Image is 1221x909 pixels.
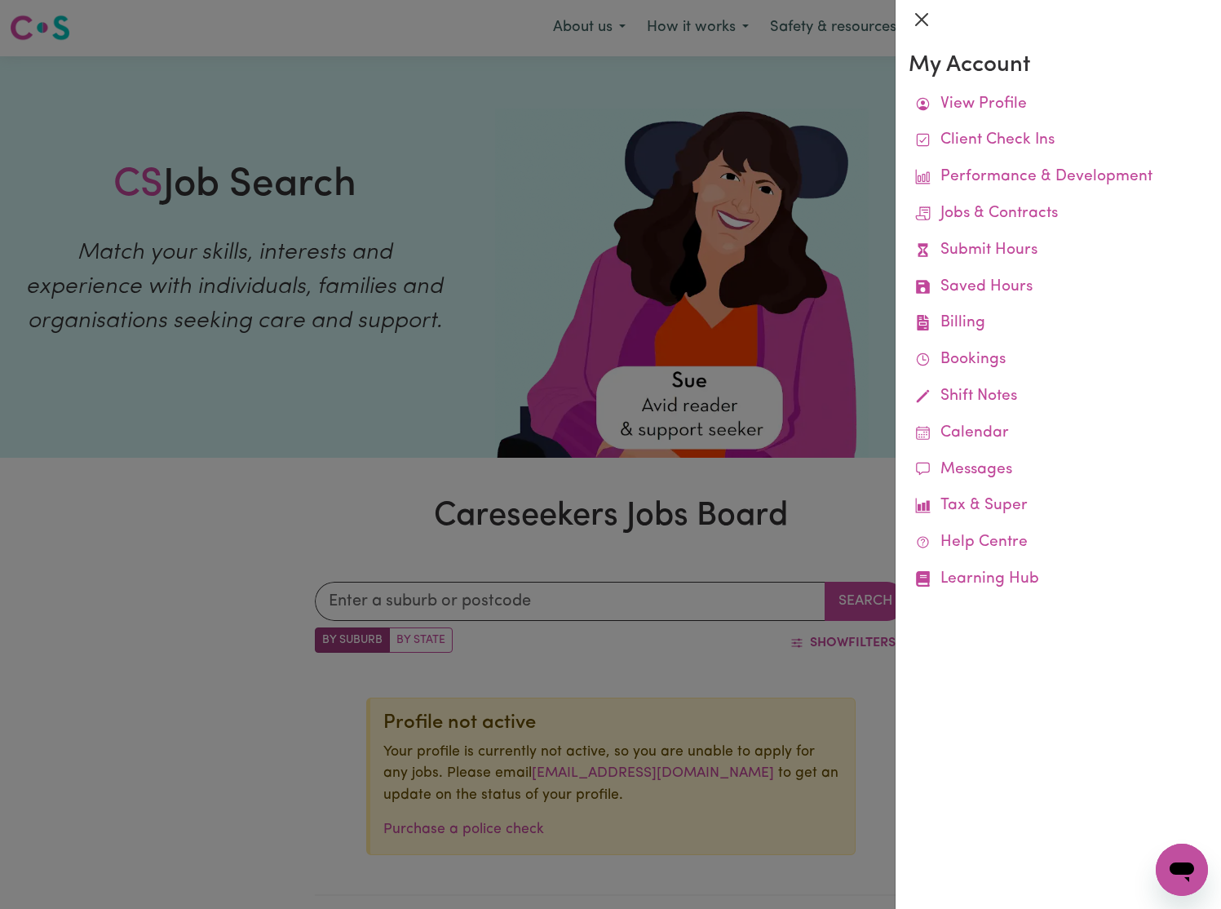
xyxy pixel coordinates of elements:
[909,415,1208,452] a: Calendar
[909,52,1208,80] h3: My Account
[909,561,1208,598] a: Learning Hub
[909,525,1208,561] a: Help Centre
[909,379,1208,415] a: Shift Notes
[909,233,1208,269] a: Submit Hours
[909,488,1208,525] a: Tax & Super
[909,305,1208,342] a: Billing
[909,342,1208,379] a: Bookings
[909,196,1208,233] a: Jobs & Contracts
[909,159,1208,196] a: Performance & Development
[1156,844,1208,896] iframe: Button to launch messaging window
[909,452,1208,489] a: Messages
[909,269,1208,306] a: Saved Hours
[909,86,1208,123] a: View Profile
[909,7,935,33] button: Close
[909,122,1208,159] a: Client Check Ins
